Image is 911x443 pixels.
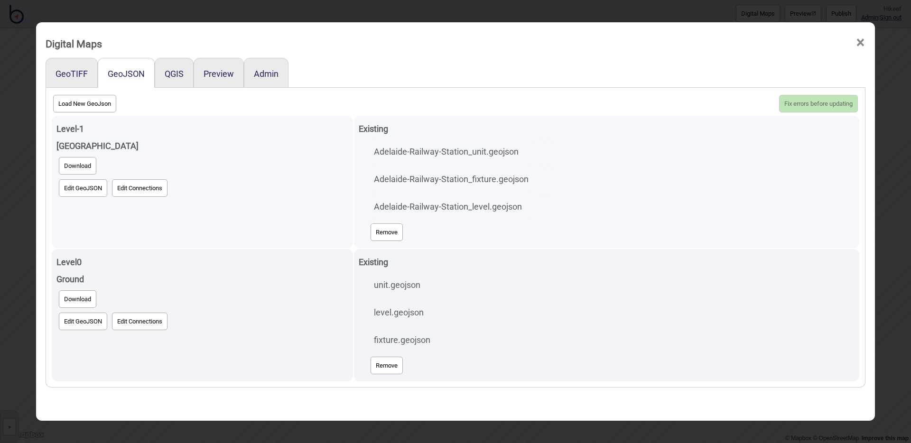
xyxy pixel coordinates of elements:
[56,120,348,138] div: Level -1
[369,299,435,326] td: level.geojson
[59,157,96,175] button: Download
[110,177,170,199] a: Edit Connections
[165,69,184,79] button: QGIS
[110,310,170,332] a: Edit Connections
[369,138,533,165] td: Adelaide-Railway-Station_unit.geojson
[369,272,435,298] td: unit.geojson
[112,313,167,330] button: Edit Connections
[112,179,167,197] button: Edit Connections
[371,357,403,374] button: Remove
[108,69,145,79] button: GeoJSON
[254,69,279,79] button: Admin
[56,254,348,271] div: Level 0
[59,179,107,197] button: Edit GeoJSON
[371,223,403,241] button: Remove
[855,27,865,58] span: ×
[359,257,388,267] strong: Existing
[59,313,107,330] button: Edit GeoJSON
[369,194,533,220] td: Adelaide-Railway-Station_level.geojson
[59,290,96,308] button: Download
[56,69,88,79] button: GeoTIFF
[204,69,234,79] button: Preview
[369,327,435,353] td: fixture.geojson
[46,34,102,54] div: Digital Maps
[779,95,858,112] button: Fix errors before updating
[53,95,116,112] button: Load New GeoJson
[369,166,533,193] td: Adelaide-Railway-Station_fixture.geojson
[56,271,348,288] div: Ground
[56,138,348,155] div: [GEOGRAPHIC_DATA]
[359,124,388,134] strong: Existing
